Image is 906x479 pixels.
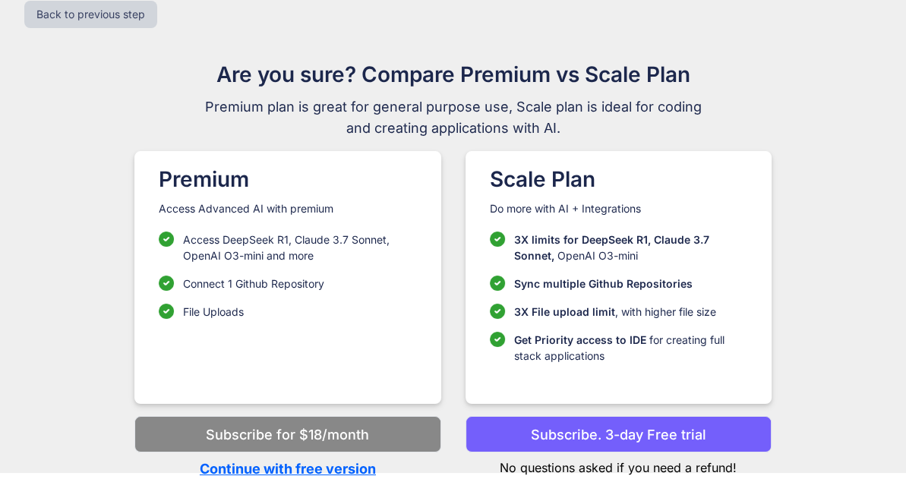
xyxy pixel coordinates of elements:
img: checklist [159,232,174,247]
img: checklist [159,276,174,291]
h1: Scale Plan [490,163,747,195]
span: 3X limits for DeepSeek R1, Claude 3.7 Sonnet, [514,233,709,262]
span: 3X File upload limit [514,305,615,318]
p: Do more with AI + Integrations [490,201,747,216]
button: Back to previous step [24,1,157,28]
span: Premium plan is great for general purpose use, Scale plan is ideal for coding and creating applic... [198,96,709,139]
p: Access Advanced AI with premium [159,201,416,216]
img: checklist [490,276,505,291]
p: OpenAI O3-mini [514,232,747,263]
h1: Are you sure? Compare Premium vs Scale Plan [198,58,709,90]
span: Get Priority access to IDE [514,333,646,346]
img: checklist [490,232,505,247]
p: Subscribe for $18/month [206,424,369,445]
p: Connect 1 Github Repository [183,276,324,291]
p: File Uploads [183,304,244,320]
p: Continue with free version [134,459,440,479]
img: checklist [490,304,505,319]
p: , with higher file size [514,304,716,320]
img: checklist [490,332,505,347]
img: checklist [159,304,174,319]
button: Subscribe for $18/month [134,416,440,452]
p: for creating full stack applications [514,332,747,364]
p: No questions asked if you need a refund! [466,452,772,477]
p: Subscribe. 3-day Free trial [531,424,706,445]
p: Access DeepSeek R1, Claude 3.7 Sonnet, OpenAI O3-mini and more [183,232,416,263]
h1: Premium [159,163,416,195]
p: Sync multiple Github Repositories [514,276,693,291]
button: Subscribe. 3-day Free trial [466,416,772,452]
